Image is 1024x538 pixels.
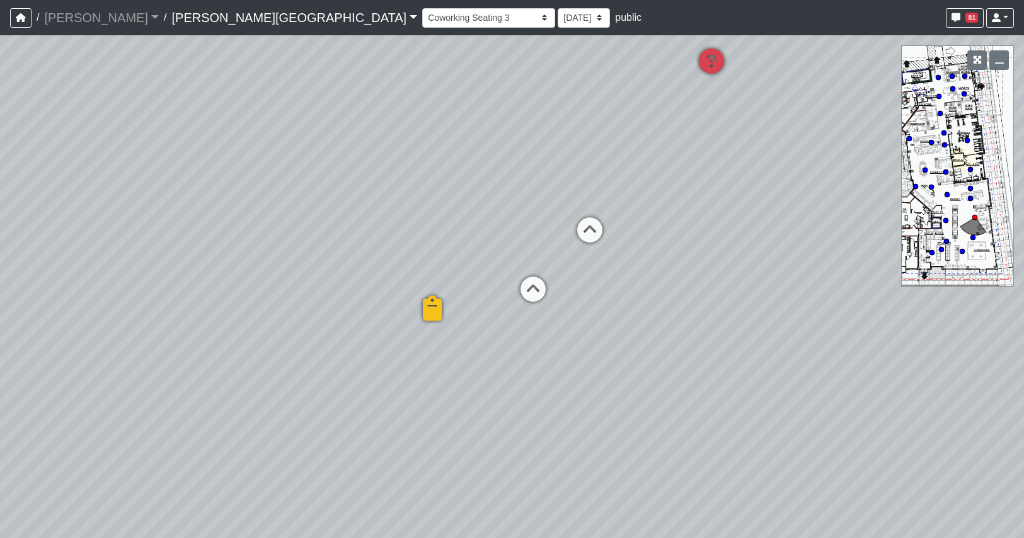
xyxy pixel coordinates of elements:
a: [PERSON_NAME] [44,5,159,30]
span: 81 [965,13,978,23]
iframe: Ybug feedback widget [9,513,84,538]
span: / [32,5,44,30]
a: [PERSON_NAME][GEOGRAPHIC_DATA] [171,5,417,30]
button: 81 [946,8,984,28]
span: / [159,5,171,30]
span: public [615,12,641,23]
